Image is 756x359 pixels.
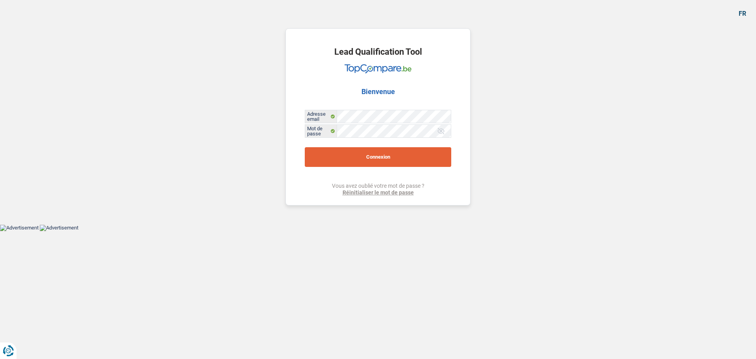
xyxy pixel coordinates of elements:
[361,87,395,96] h2: Bienvenue
[40,225,78,231] img: Advertisement
[345,64,411,74] img: TopCompare Logo
[739,10,746,17] div: fr
[305,125,337,137] label: Mot de passe
[334,48,422,56] h1: Lead Qualification Tool
[332,189,424,196] a: Réinitialiser le mot de passe
[305,110,337,123] label: Adresse email
[332,183,424,196] div: Vous avez oublié votre mot de passe ?
[305,147,451,167] button: Connexion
